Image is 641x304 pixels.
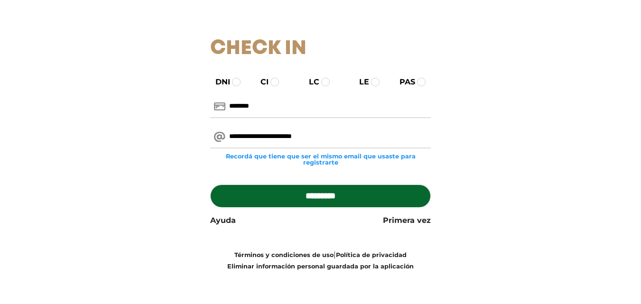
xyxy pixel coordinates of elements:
[227,263,414,270] a: Eliminar información personal guardada por la aplicación
[300,76,319,88] label: LC
[351,76,369,88] label: LE
[207,76,230,88] label: DNI
[210,215,236,226] a: Ayuda
[203,249,438,272] div: |
[252,76,269,88] label: CI
[210,37,431,61] h1: Check In
[383,215,431,226] a: Primera vez
[391,76,415,88] label: PAS
[336,251,407,258] a: Política de privacidad
[210,153,431,166] small: Recordá que tiene que ser el mismo email que usaste para registrarte
[234,251,334,258] a: Términos y condiciones de uso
